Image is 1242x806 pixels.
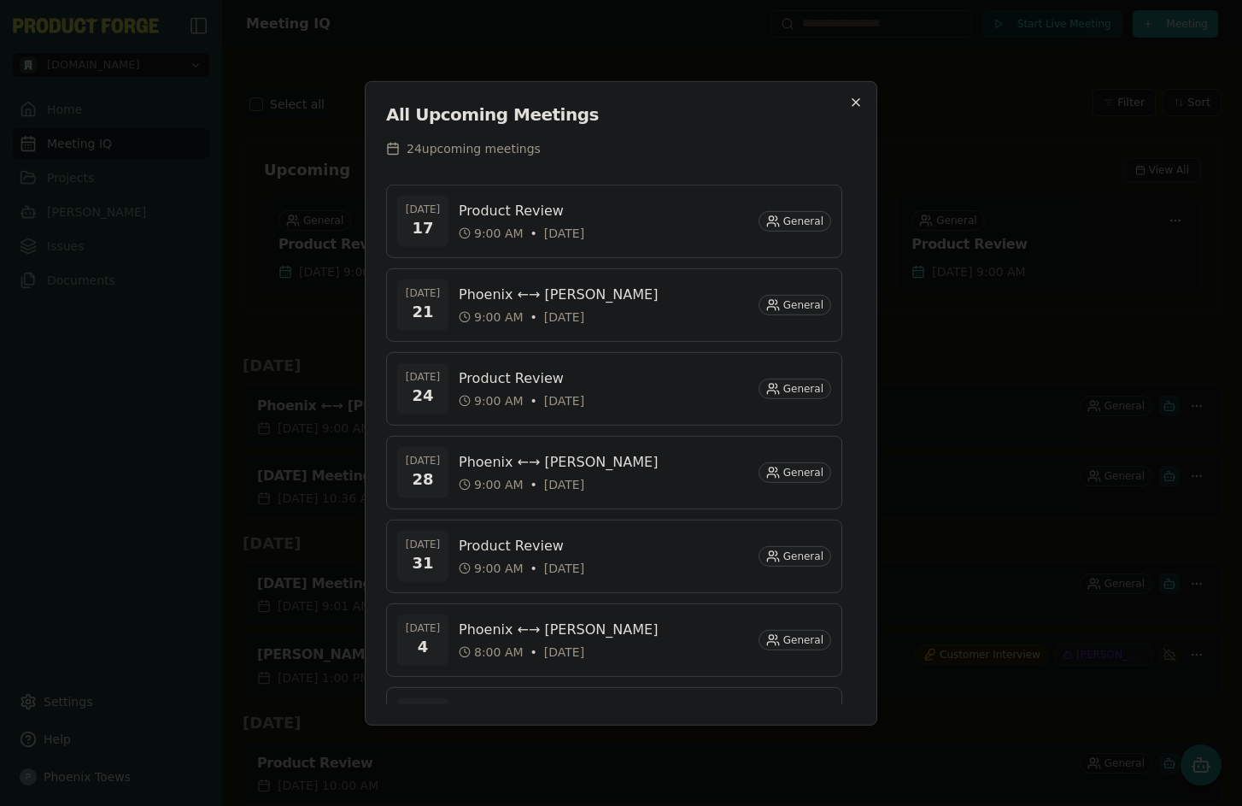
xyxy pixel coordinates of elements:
[406,369,441,383] span: [DATE]
[412,550,433,574] span: 31
[459,643,524,660] span: 8:00 AM
[459,391,524,409] span: 9:00 AM
[406,621,441,634] span: [DATE]
[386,351,842,425] button: View meeting: Product Review on Fri, Oct 24, 2025 at 9:00 AM
[759,462,831,482] div: General
[759,210,831,231] div: General
[759,629,831,650] div: General
[459,475,524,492] span: 9:00 AM
[530,643,537,660] span: •
[459,200,584,221] h3: Product Review
[386,102,599,126] h2: All Upcoming Meetings
[386,519,842,592] button: View meeting: Product Review on Fri, Oct 31, 2025 at 9:00 AM
[759,378,831,398] div: General
[412,299,433,323] span: 21
[418,634,429,658] span: 4
[386,686,842,760] button: View meeting: Product Review on Fri, Nov 07, 2025 at 8:00 AM
[544,391,584,409] span: [DATE]
[459,619,658,639] h3: Phoenix ←→ [PERSON_NAME]
[386,184,842,257] button: View meeting: Product Review on Fri, Oct 17, 2025 at 9:00 AM
[412,467,433,491] span: 28
[530,475,537,492] span: •
[406,453,441,467] span: [DATE]
[386,603,842,676] button: View meeting: Phoenix ←→ Joe on Tue, Nov 04, 2025 at 8:00 AM
[759,294,831,315] div: General
[544,308,584,325] span: [DATE]
[412,215,433,239] span: 17
[530,224,537,241] span: •
[459,368,584,388] h3: Product Review
[759,545,831,566] div: General
[406,285,441,299] span: [DATE]
[530,559,537,576] span: •
[459,703,584,723] h3: Product Review
[386,268,842,341] button: View meeting: Phoenix ←→ Joe on Tue, Oct 21, 2025 at 9:00 AM
[459,535,584,556] h3: Product Review
[459,559,524,576] span: 9:00 AM
[406,537,441,550] span: [DATE]
[459,451,658,472] h3: Phoenix ←→ [PERSON_NAME]
[544,475,584,492] span: [DATE]
[386,435,842,509] button: View meeting: Phoenix ←→ Joe on Tue, Oct 28, 2025 at 9:00 AM
[459,284,658,304] h3: Phoenix ←→ [PERSON_NAME]
[459,308,524,325] span: 9:00 AM
[530,391,537,409] span: •
[412,383,433,407] span: 24
[459,224,524,241] span: 9:00 AM
[530,308,537,325] span: •
[407,139,541,156] span: 24 upcoming meetings
[544,559,584,576] span: [DATE]
[406,202,441,215] span: [DATE]
[544,224,584,241] span: [DATE]
[544,643,584,660] span: [DATE]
